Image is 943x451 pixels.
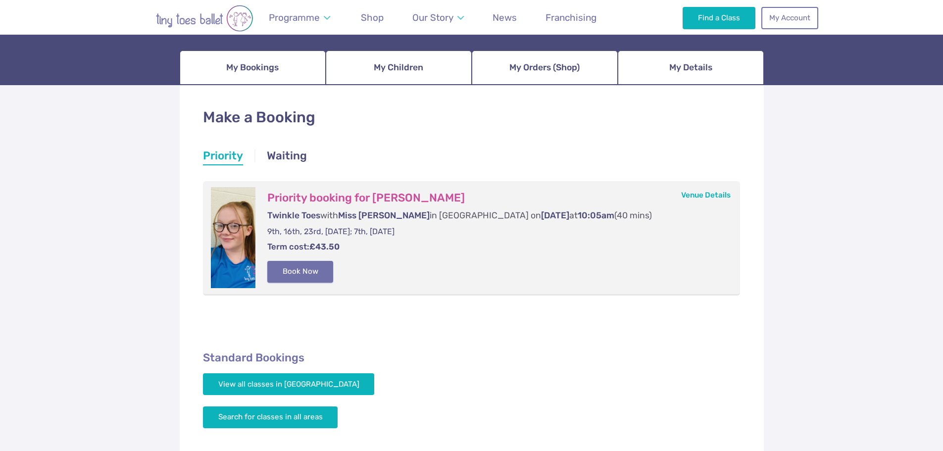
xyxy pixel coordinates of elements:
[267,210,320,220] span: Twinkle Toes
[267,261,334,283] button: Book Now
[267,191,721,205] h3: Priority booking for [PERSON_NAME]
[374,59,423,76] span: My Children
[125,5,284,32] img: tiny toes ballet
[267,226,721,237] p: 9th, 16th, 23rd, [DATE]; 7th, [DATE]
[669,59,712,76] span: My Details
[541,210,569,220] span: [DATE]
[541,6,601,29] a: Franchising
[264,6,335,29] a: Programme
[338,210,430,220] span: Miss [PERSON_NAME]
[681,191,731,200] a: Venue Details
[472,50,618,85] a: My Orders (Shop)
[546,12,596,23] span: Franchising
[509,59,580,76] span: My Orders (Shop)
[203,351,741,365] h2: Standard Bookings
[269,12,320,23] span: Programme
[326,50,472,85] a: My Children
[267,209,721,222] p: with in [GEOGRAPHIC_DATA] on at (40 mins)
[267,148,307,166] a: Waiting
[683,7,755,29] a: Find a Class
[488,6,522,29] a: News
[309,242,340,251] strong: £43.50
[226,59,279,76] span: My Bookings
[407,6,468,29] a: Our Story
[203,406,338,428] a: Search for classes in all areas
[180,50,326,85] a: My Bookings
[578,210,614,220] span: 10:05am
[761,7,818,29] a: My Account
[361,12,384,23] span: Shop
[203,107,741,128] h1: Make a Booking
[412,12,453,23] span: Our Story
[356,6,389,29] a: Shop
[203,373,375,395] a: View all classes in [GEOGRAPHIC_DATA]
[493,12,517,23] span: News
[618,50,764,85] a: My Details
[267,241,721,253] p: Term cost:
